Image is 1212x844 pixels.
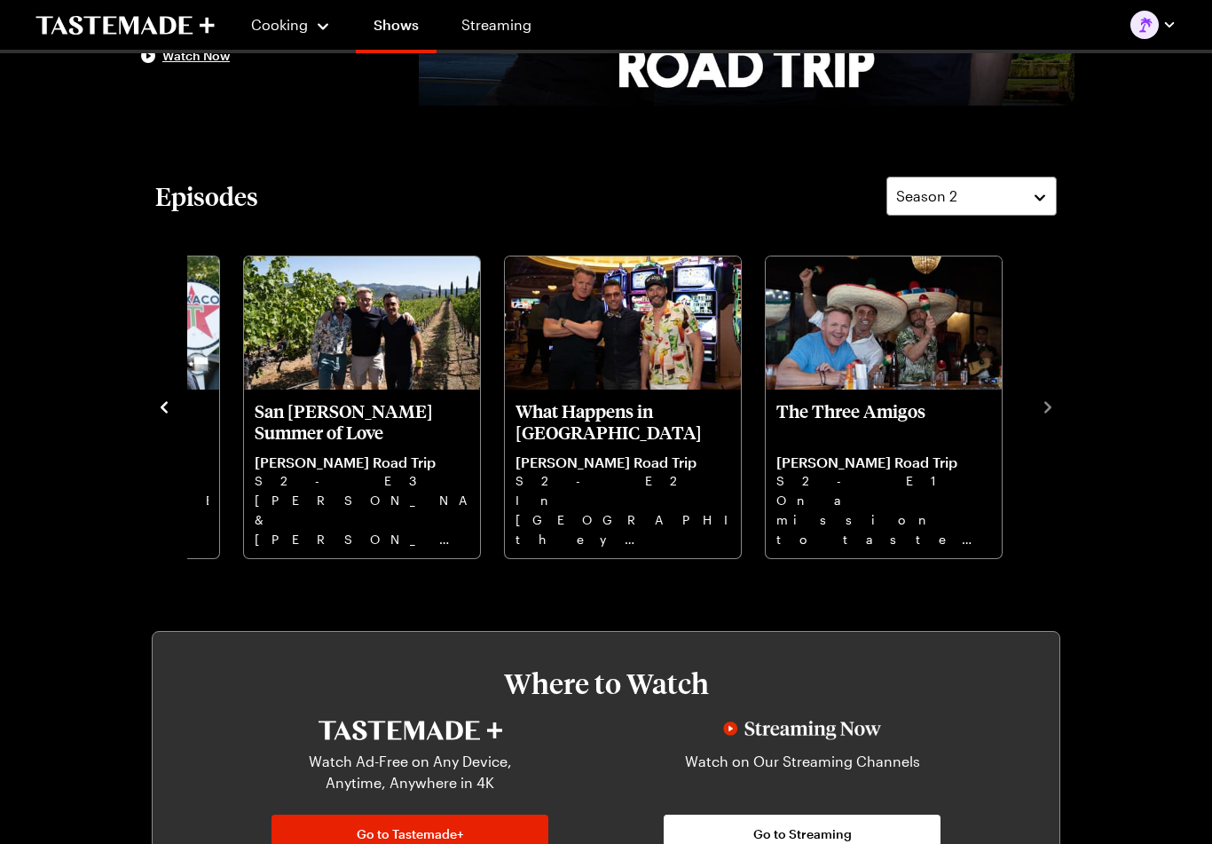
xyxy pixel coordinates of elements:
[503,251,764,560] div: 3 / 4
[162,47,230,65] span: Watch Now
[35,15,215,35] a: To Tastemade Home Page
[776,400,991,548] a: The Three Amigos
[515,471,730,491] p: S2 - E2
[896,185,957,207] span: Season 2
[776,400,991,443] p: The Three Amigos
[255,400,469,443] p: San [PERSON_NAME] Summer of Love
[282,751,538,793] p: Watch Ad-Free on Any Device, Anytime, Anywhere in 4K
[776,471,991,491] p: S2 - E1
[255,491,469,548] p: [PERSON_NAME] & [PERSON_NAME] are excited to be heading to [GEOGRAPHIC_DATA] for their very own S...
[155,395,173,416] button: navigate to previous item
[505,256,741,558] div: What Happens in Vegas
[244,256,480,390] img: San Fran Summer of Love
[766,256,1002,390] img: The Three Amigos
[1130,11,1159,39] img: Profile picture
[206,667,1006,699] h3: Where to Watch
[1039,395,1057,416] button: navigate to next item
[764,251,1025,560] div: 4 / 4
[753,825,852,843] span: Go to Streaming
[766,256,1002,558] div: The Three Amigos
[250,4,331,46] button: Cooking
[776,491,991,548] p: On a mission to taste the world's best breakfast, the three big egos [PERSON_NAME] and [PERSON_NA...
[356,4,437,53] a: Shows
[357,825,464,843] span: Go to Tastemade+
[255,454,469,471] p: [PERSON_NAME] Road Trip
[505,256,741,390] img: What Happens in Vegas
[255,471,469,491] p: S2 - E3
[723,721,881,740] img: Streaming
[515,400,730,443] p: What Happens in [GEOGRAPHIC_DATA]
[242,251,503,560] div: 2 / 4
[319,721,502,740] img: Tastemade+
[515,400,730,548] a: What Happens in Vegas
[244,256,480,558] div: San Fran Summer of Love
[776,454,991,471] p: [PERSON_NAME] Road Trip
[515,454,730,471] p: [PERSON_NAME] Road Trip
[251,16,308,33] span: Cooking
[674,751,930,793] p: Watch on Our Streaming Channels
[515,491,730,548] p: In [GEOGRAPHIC_DATA] they indulge in one of the most expensive beef burgers.
[886,177,1057,216] button: Season 2
[1130,11,1177,39] button: Profile picture
[255,400,469,548] a: San Fran Summer of Love
[155,180,258,212] h2: Episodes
